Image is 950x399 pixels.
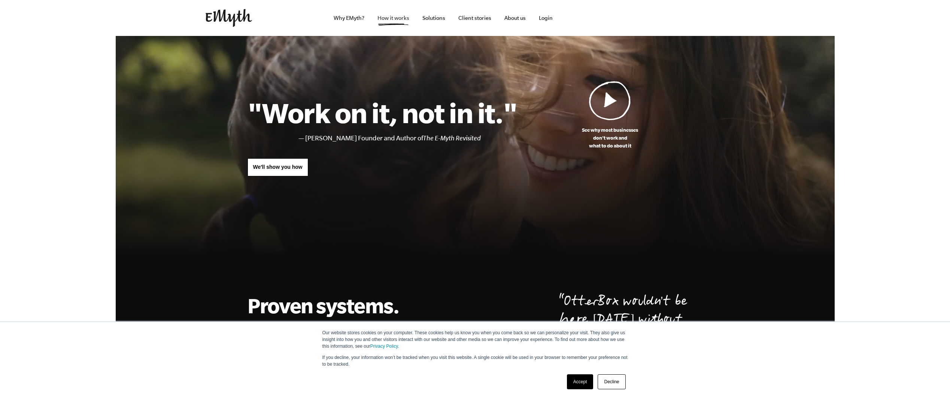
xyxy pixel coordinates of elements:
[666,10,745,26] iframe: Embedded CTA
[248,158,308,176] a: We'll show you how
[253,164,303,170] span: We'll show you how
[206,9,252,27] img: EMyth
[518,126,703,150] p: See why most businesses don't work and what to do about it
[567,374,594,389] a: Accept
[322,354,628,368] p: If you decline, your information won’t be tracked when you visit this website. A single cookie wi...
[518,81,703,150] a: See why most businessesdon't work andwhat to do about it
[322,329,628,350] p: Our website stores cookies on your computer. These cookies help us know you when you come back so...
[248,293,430,341] h2: Proven systems. A personal mentor.
[370,344,398,349] a: Privacy Policy
[305,133,518,144] li: [PERSON_NAME] Founder and Author of
[248,96,518,129] h1: "Work on it, not in it."
[559,293,703,347] p: OtterBox wouldn't be here [DATE] without [PERSON_NAME].
[598,374,625,389] a: Decline
[423,134,481,142] i: The E-Myth Revisited
[584,10,662,26] iframe: Embedded CTA
[589,81,631,120] img: Play Video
